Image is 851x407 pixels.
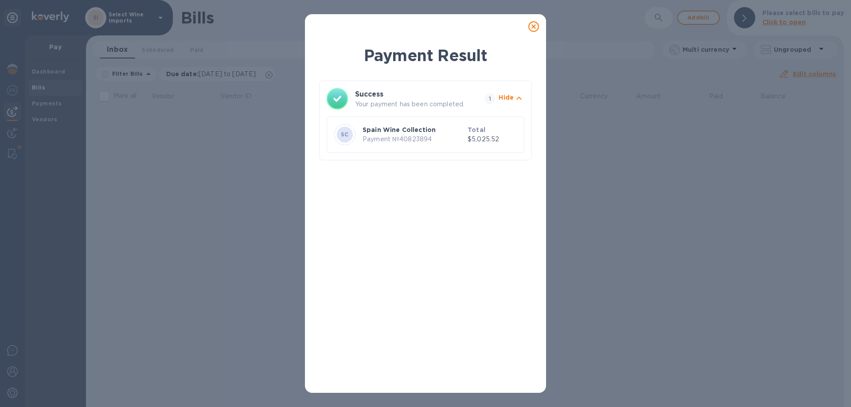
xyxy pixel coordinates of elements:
[363,125,464,134] p: Spain Wine Collection
[468,126,485,133] b: Total
[341,131,349,138] b: SC
[355,89,468,100] h3: Success
[355,100,481,109] p: Your payment has been completed.
[363,135,464,144] p: Payment № 40823894
[468,135,517,144] p: $5,025.52
[499,93,524,105] button: Hide
[319,44,532,66] h1: Payment Result
[484,93,495,104] span: 1
[499,93,514,102] p: Hide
